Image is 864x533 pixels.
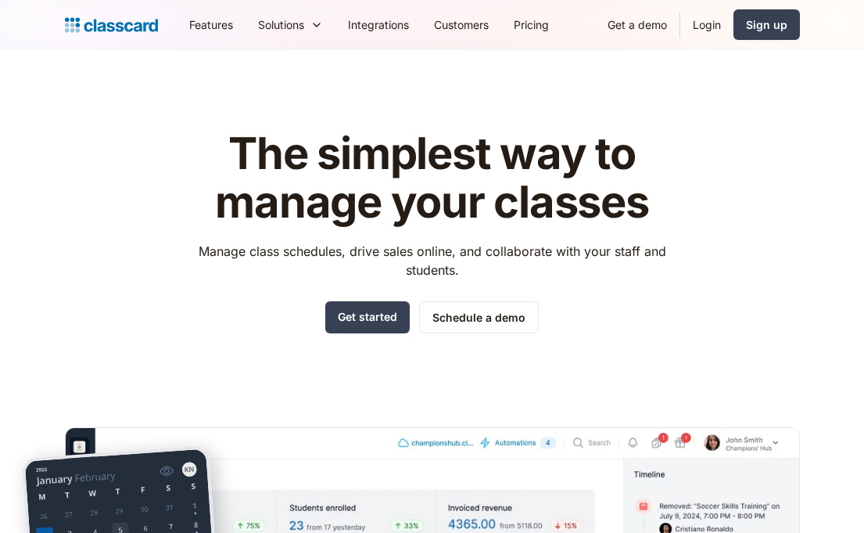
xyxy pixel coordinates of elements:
[184,242,680,279] p: Manage class schedules, drive sales online, and collaborate with your staff and students.
[184,130,680,226] h1: The simplest way to manage your classes
[335,7,421,42] a: Integrations
[258,16,304,33] div: Solutions
[733,9,800,40] a: Sign up
[419,301,539,333] a: Schedule a demo
[421,7,501,42] a: Customers
[595,7,679,42] a: Get a demo
[680,7,733,42] a: Login
[746,16,787,33] div: Sign up
[325,301,410,333] a: Get started
[246,7,335,42] div: Solutions
[177,7,246,42] a: Features
[501,7,561,42] a: Pricing
[65,14,158,36] a: Logo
